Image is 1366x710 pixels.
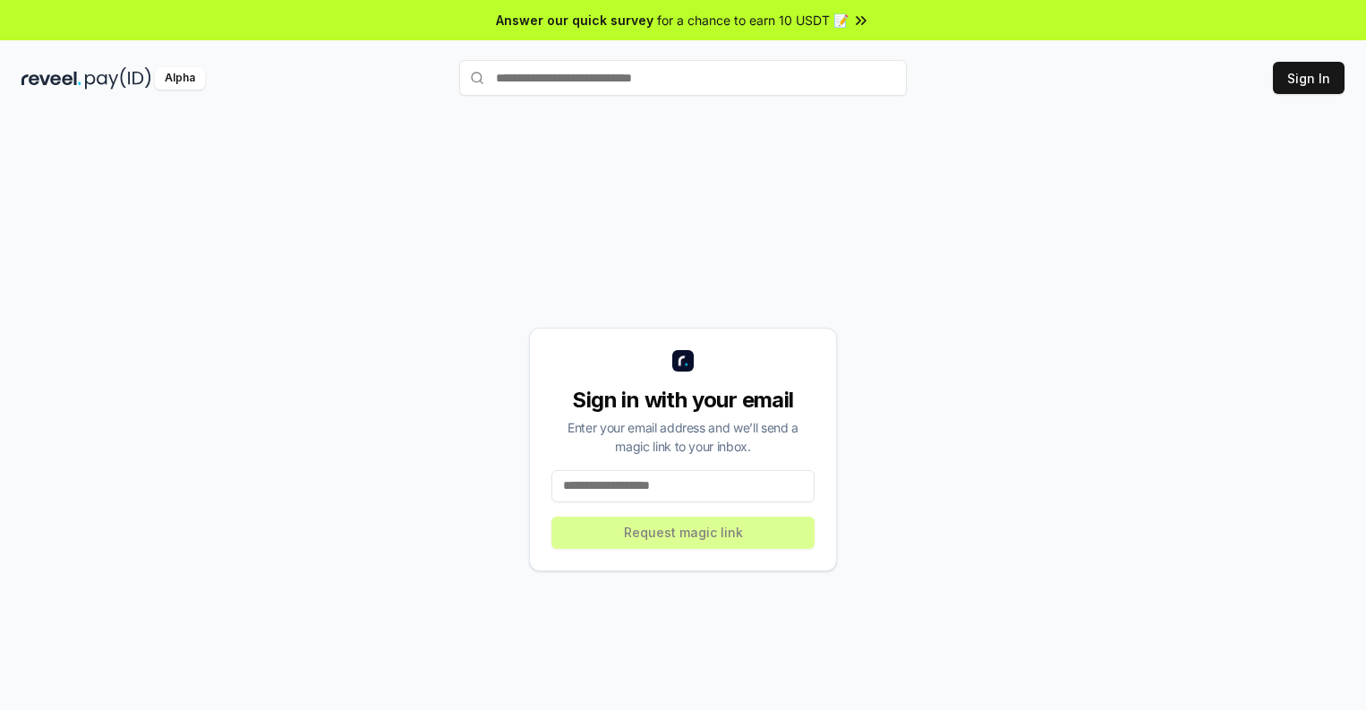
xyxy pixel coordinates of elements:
[85,67,151,90] img: pay_id
[496,11,653,30] span: Answer our quick survey
[551,386,815,415] div: Sign in with your email
[21,67,81,90] img: reveel_dark
[551,418,815,456] div: Enter your email address and we’ll send a magic link to your inbox.
[155,67,205,90] div: Alpha
[1273,62,1345,94] button: Sign In
[672,350,694,372] img: logo_small
[657,11,849,30] span: for a chance to earn 10 USDT 📝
